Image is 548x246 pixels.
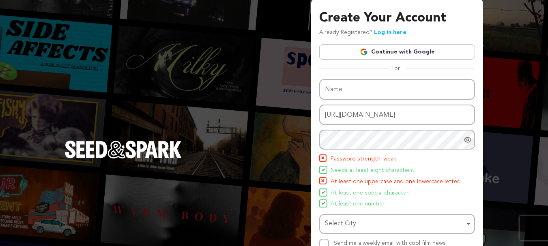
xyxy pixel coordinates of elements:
a: Seed&Spark Homepage [65,141,182,175]
img: Seed&Spark Icon [320,155,326,161]
h3: Create Your Account [319,9,475,28]
img: Seed&Spark Icon [322,191,325,194]
span: At least one number. [331,199,385,209]
a: Continue with Google [319,44,475,60]
img: Seed&Spark Icon [322,168,325,171]
img: Google logo [360,48,368,56]
a: Show password as plain text. Warning: this will display your password on the screen. [464,136,472,144]
span: or [389,64,405,73]
img: Seed&Spark Icon [322,202,325,205]
input: Name [319,79,475,100]
span: Needs at least eight characters. [331,166,414,175]
span: Password strength: weak [331,154,396,164]
span: At least one uppercase and one lowercase letter. [331,177,460,187]
a: Log in here [374,30,406,35]
div: Select City [325,218,464,230]
span: At least one special character. [331,188,409,198]
img: Seed&Spark Icon [320,178,326,184]
img: Seed&Spark Logo [65,141,182,158]
label: Send me a weekly email with cool film news [334,240,446,246]
input: Email address [319,105,475,125]
p: Already Registered? [319,28,406,38]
